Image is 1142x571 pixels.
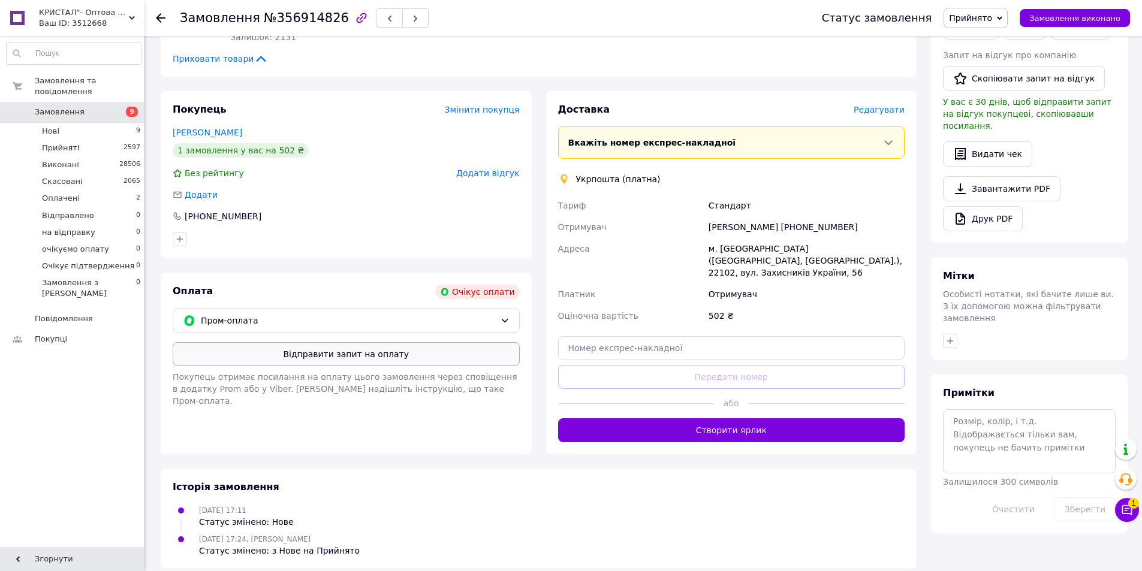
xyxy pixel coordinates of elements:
[201,314,495,327] span: Пром-оплата
[199,535,311,543] span: [DATE] 17:24, [PERSON_NAME]
[136,227,140,238] span: 0
[714,397,749,409] span: або
[136,244,140,255] span: 0
[39,18,144,29] div: Ваш ID: 3512668
[136,210,140,221] span: 0
[126,107,138,117] span: 9
[42,176,83,187] span: Скасовані
[706,283,907,305] div: Отримувач
[42,159,79,170] span: Виконані
[558,289,596,299] span: Платник
[185,168,244,178] span: Без рейтингу
[199,516,294,528] div: Статус змінено: Нове
[185,190,218,200] span: Додати
[35,107,85,117] span: Замовлення
[173,143,309,158] div: 1 замовлення у вас на 502 ₴
[854,105,905,114] span: Редагувати
[822,12,932,24] div: Статус замовлення
[445,105,520,114] span: Змінити покупця
[42,277,136,299] span: Замовлення з [PERSON_NAME]
[123,176,140,187] span: 2065
[42,261,134,271] span: Очікує підтвердження
[230,32,296,42] span: Залишок: 2131
[706,238,907,283] div: м. [GEOGRAPHIC_DATA] ([GEOGRAPHIC_DATA], [GEOGRAPHIC_DATA].), 22102, вул. Захисників України, 56
[199,545,360,557] div: Статус змінено: з Нове на Прийнято
[1115,498,1139,522] button: Чат з покупцем1
[183,210,263,222] div: [PHONE_NUMBER]
[136,193,140,204] span: 2
[180,11,260,25] span: Замовлення
[35,313,93,324] span: Повідомлення
[173,285,213,297] span: Оплата
[173,104,227,115] span: Покупець
[558,244,590,253] span: Адреса
[1020,9,1130,27] button: Замовлення виконано
[949,13,992,23] span: Прийнято
[35,75,144,97] span: Замовлення та повідомлення
[706,216,907,238] div: [PERSON_NAME] [PHONE_NUMBER]
[173,342,520,366] button: Відправити запит на оплату
[173,53,268,65] span: Приховати товари
[42,210,94,221] span: Відправлено
[943,289,1114,323] span: Особисті нотатки, які бачите лише ви. З їх допомогою можна фільтрувати замовлення
[199,506,246,515] span: [DATE] 17:11
[39,7,129,18] span: КРИСТАЛ"- Оптова та розрібна торгівля одноразовим посудом,товарами санітарно-побутового призначення
[558,104,610,115] span: Доставка
[7,43,141,64] input: Пошук
[943,141,1032,167] button: Видати чек
[173,372,517,406] span: Покупець отримає посилання на оплату цього замовлення через сповіщення в додатку Prom або у Viber...
[943,270,975,282] span: Мітки
[123,143,140,153] span: 2597
[264,11,349,25] span: №356914826
[943,176,1060,201] a: Завантажити PDF
[1128,494,1139,505] span: 1
[558,222,607,232] span: Отримувач
[173,128,242,137] a: [PERSON_NAME]
[35,334,67,345] span: Покупці
[943,97,1111,131] span: У вас є 30 днів, щоб відправити запит на відгук покупцеві, скопіювавши посилання.
[573,173,664,185] div: Укрпошта (платна)
[558,311,638,321] span: Оціночна вартість
[173,481,279,493] span: Історія замовлення
[943,50,1076,60] span: Запит на відгук про компанію
[435,285,520,299] div: Очікує оплати
[42,193,80,204] span: Оплачені
[136,126,140,137] span: 9
[136,261,140,271] span: 0
[156,12,165,24] div: Повернутися назад
[943,66,1105,91] button: Скопіювати запит на відгук
[568,138,736,147] span: Вкажіть номер експрес-накладної
[943,387,995,398] span: Примітки
[943,477,1058,487] span: Залишилося 300 символів
[558,336,905,360] input: Номер експрес-накладної
[1029,14,1120,23] span: Замовлення виконано
[42,244,109,255] span: очікуємо оплату
[456,168,519,178] span: Додати відгук
[943,206,1023,231] a: Друк PDF
[42,227,95,238] span: на відправку
[706,305,907,327] div: 502 ₴
[558,418,905,442] button: Створити ярлик
[42,126,59,137] span: Нові
[119,159,140,170] span: 28506
[136,277,140,299] span: 0
[706,195,907,216] div: Стандарт
[558,201,586,210] span: Тариф
[42,143,79,153] span: Прийняті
